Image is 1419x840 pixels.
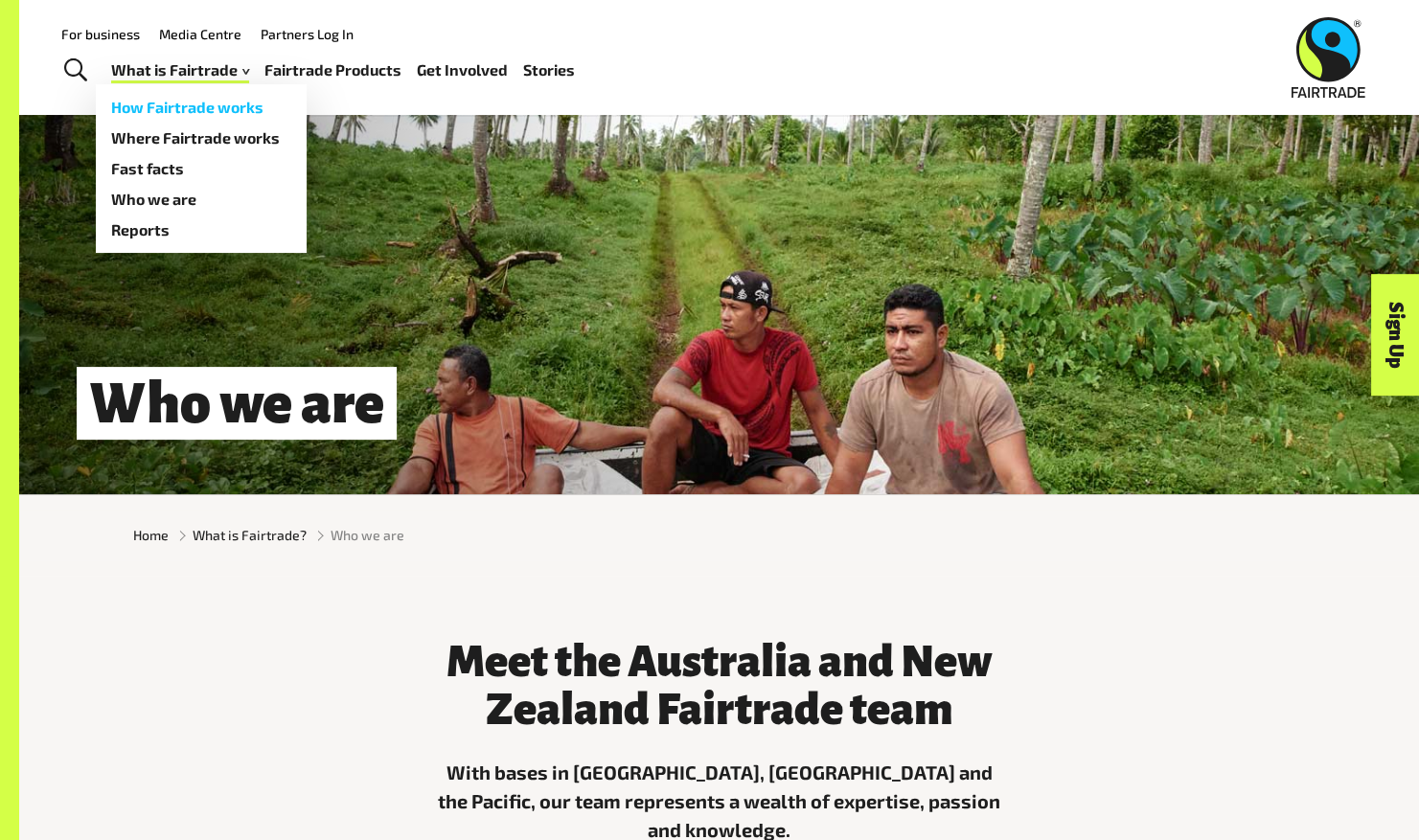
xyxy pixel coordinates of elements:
a: How Fairtrade works [96,92,307,123]
a: Partners Log In [261,26,354,42]
a: What is Fairtrade? [193,525,307,545]
a: Reports [96,215,307,245]
span: Who we are [331,525,404,545]
h3: Meet the Australia and New Zealand Fairtrade team [432,638,1007,734]
a: For business [61,26,140,42]
a: What is Fairtrade [111,57,249,84]
a: Home [133,525,169,545]
a: Who we are [96,184,307,215]
a: Where Fairtrade works [96,123,307,153]
a: Get Involved [417,57,508,84]
a: Toggle Search [52,47,99,95]
a: Fairtrade Products [264,57,401,84]
a: Stories [523,57,575,84]
a: Fast facts [96,153,307,184]
img: Fairtrade Australia New Zealand logo [1292,17,1365,98]
a: Media Centre [159,26,241,42]
h1: Who we are [77,367,397,441]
